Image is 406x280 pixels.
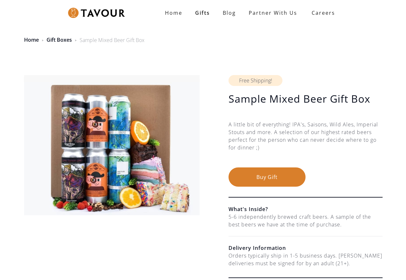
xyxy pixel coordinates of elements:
div: 5-6 independently brewed craft beers. A sample of the best beers we have at the time of purchase. [229,213,383,228]
strong: Careers [312,6,335,19]
a: partner with us [242,6,304,19]
div: Sample Mixed Beer Gift Box [80,36,144,44]
div: A little bit of everything! IPA's, Saisons, Wild Ales, Imperial Stouts and more. A selection of o... [229,121,383,167]
a: Careers [304,4,340,22]
div: Free Shipping! [229,75,282,86]
h6: What's Inside? [229,205,383,213]
a: Blog [216,6,242,19]
a: Home [24,36,39,43]
div: Orders typically ship in 1-5 business days. [PERSON_NAME] deliveries must be signed for by an adu... [229,252,383,267]
strong: Home [165,9,182,16]
h1: Sample Mixed Beer Gift Box [229,92,383,105]
a: Gift Boxes [47,36,72,43]
button: Buy Gift [229,167,306,187]
h6: Delivery Information [229,244,383,252]
a: Home [159,6,189,19]
a: Gifts [189,6,216,19]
